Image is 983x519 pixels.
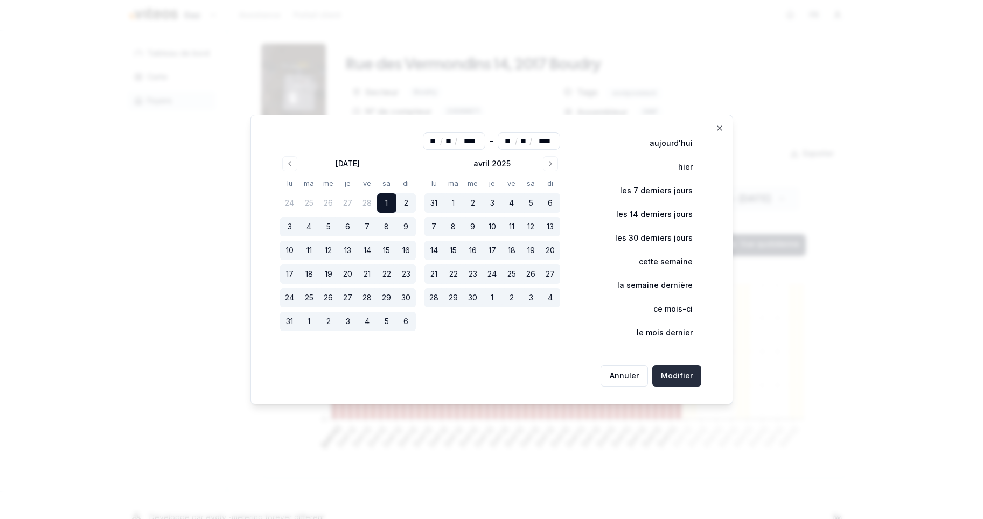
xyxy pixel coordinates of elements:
[541,178,560,189] th: dimanche
[424,288,444,307] button: 28
[521,264,541,284] button: 26
[521,217,541,236] button: 12
[463,288,483,307] button: 30
[541,241,560,260] button: 20
[299,288,319,307] button: 25
[502,264,521,284] button: 25
[336,158,360,169] div: [DATE]
[424,178,444,189] th: lundi
[541,288,560,307] button: 4
[396,178,416,189] th: dimanche
[592,227,701,249] button: les 30 derniers jours
[444,178,463,189] th: mardi
[299,264,319,284] button: 18
[483,288,502,307] button: 1
[396,217,416,236] button: 9
[299,241,319,260] button: 11
[440,136,443,146] span: /
[358,312,377,331] button: 4
[529,136,532,146] span: /
[319,264,338,284] button: 19
[483,264,502,284] button: 24
[515,136,518,146] span: /
[280,217,299,236] button: 3
[502,288,521,307] button: 2
[396,241,416,260] button: 16
[319,241,338,260] button: 12
[656,156,701,178] button: hier
[338,178,358,189] th: jeudi
[280,288,299,307] button: 24
[631,298,701,320] button: ce mois-ci
[444,217,463,236] button: 8
[541,193,560,213] button: 6
[595,275,701,296] button: la semaine dernière
[502,217,521,236] button: 11
[521,288,541,307] button: 3
[299,312,319,331] button: 1
[358,241,377,260] button: 14
[483,217,502,236] button: 10
[483,178,502,189] th: jeudi
[455,136,457,146] span: /
[614,322,701,343] button: le mois dernier
[377,312,396,331] button: 5
[652,365,701,387] button: Modifier
[627,132,701,154] button: aujourd'hui
[424,217,444,236] button: 7
[338,193,358,213] button: 27
[282,156,297,171] button: Go to previous month
[597,180,701,201] button: les 7 derniers jours
[521,178,541,189] th: samedi
[463,217,483,236] button: 9
[463,193,483,213] button: 2
[502,178,521,189] th: vendredi
[396,264,416,284] button: 23
[543,156,558,171] button: Go to next month
[319,288,338,307] button: 26
[299,178,319,189] th: mardi
[319,312,338,331] button: 2
[601,365,648,387] button: Annuler
[377,178,396,189] th: samedi
[424,193,444,213] button: 31
[319,178,338,189] th: mercredi
[319,217,338,236] button: 5
[338,241,358,260] button: 13
[463,264,483,284] button: 23
[490,132,493,150] div: -
[377,193,396,213] button: 1
[444,264,463,284] button: 22
[444,241,463,260] button: 15
[280,264,299,284] button: 17
[444,193,463,213] button: 1
[338,288,358,307] button: 27
[616,251,701,272] button: cette semaine
[463,178,483,189] th: mercredi
[280,241,299,260] button: 10
[280,312,299,331] button: 31
[338,217,358,236] button: 6
[358,264,377,284] button: 21
[424,264,444,284] button: 21
[358,288,377,307] button: 28
[473,158,511,169] div: avril 2025
[396,312,416,331] button: 6
[377,264,396,284] button: 22
[319,193,338,213] button: 26
[377,288,396,307] button: 29
[396,193,416,213] button: 2
[338,264,358,284] button: 20
[541,217,560,236] button: 13
[377,241,396,260] button: 15
[463,241,483,260] button: 16
[594,204,701,225] button: les 14 derniers jours
[396,288,416,307] button: 30
[358,217,377,236] button: 7
[299,217,319,236] button: 4
[444,288,463,307] button: 29
[280,193,299,213] button: 24
[502,241,521,260] button: 18
[502,193,521,213] button: 4
[424,241,444,260] button: 14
